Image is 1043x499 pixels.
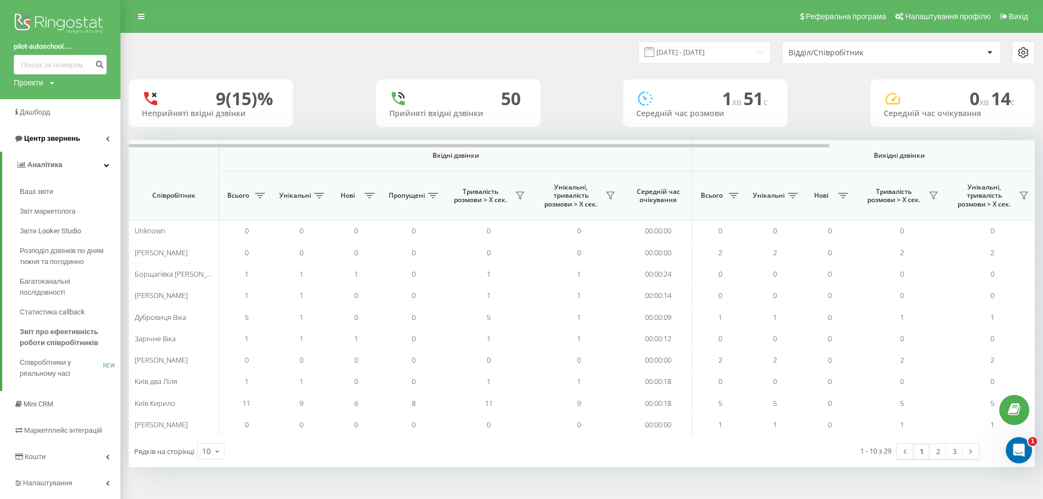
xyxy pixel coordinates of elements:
span: 0 [412,290,416,300]
span: 1 [577,290,581,300]
span: Унікальні [753,191,785,200]
span: 1 [773,420,777,429]
div: Проекти [14,77,43,88]
span: 0 [990,226,994,236]
span: 0 [245,226,249,236]
span: 0 [487,355,491,365]
span: 0 [718,269,722,279]
span: Unknown [135,226,165,236]
span: 0 [577,226,581,236]
a: 2 [930,444,946,459]
div: Середній час розмови [636,109,774,118]
span: 0 [773,226,777,236]
div: Середній час очікування [884,109,1022,118]
span: 0 [900,334,904,343]
a: Аналiтика [2,152,120,178]
span: Київ Кирило [135,398,175,408]
span: 0 [354,420,358,429]
span: 5 [487,312,491,322]
div: Прийняті вхідні дзвінки [389,109,527,118]
span: 2 [990,355,994,365]
a: Звіт про ефективність роботи співробітників [20,322,120,353]
td: 00:00:12 [624,328,693,349]
span: Звіт маркетолога [20,206,76,217]
span: 5 [773,398,777,408]
span: 0 [828,355,832,365]
span: 0 [299,226,303,236]
span: 0 [299,355,303,365]
span: Всього [224,191,252,200]
span: Середній час очікування [632,187,684,204]
iframe: Intercom live chat [1006,437,1032,463]
span: 0 [354,376,358,386]
span: 0 [718,334,722,343]
span: Mini CRM [24,400,53,408]
span: 0 [577,248,581,257]
span: 2 [900,355,904,365]
span: 1 [990,312,994,322]
span: Співробітник [138,191,209,200]
span: 0 [299,420,303,429]
span: 0 [828,248,832,257]
span: 0 [718,376,722,386]
span: 0 [990,290,994,300]
span: [PERSON_NAME] [135,290,188,300]
span: хв [732,96,744,108]
span: 0 [354,355,358,365]
span: 0 [828,269,832,279]
span: Звіт про ефективність роботи співробітників [20,326,115,348]
span: 1 [487,376,491,386]
a: Статистика callback [20,302,120,322]
div: 50 [501,88,521,109]
span: 1 [299,334,303,343]
span: Всього [698,191,725,200]
a: Багатоканальні послідовності [20,272,120,302]
span: 0 [828,376,832,386]
span: Розподіл дзвінків по дням тижня та погодинно [20,245,115,267]
span: 11 [485,398,493,408]
span: Вхідні дзвінки [247,151,664,160]
img: Ringostat logo [14,11,107,38]
a: Звіт маркетолога [20,202,120,221]
span: [PERSON_NAME] [135,248,188,257]
span: Нові [808,191,835,200]
span: Нові [334,191,361,200]
span: 14 [991,87,1015,110]
span: Борщагівка [PERSON_NAME] [135,269,228,279]
span: 0 [412,248,416,257]
span: 0 [245,420,249,429]
span: 0 [828,398,832,408]
span: 0 [900,290,904,300]
td: 00:00:18 [624,393,693,414]
div: 1 - 10 з 29 [860,445,891,456]
span: 1 [245,290,249,300]
span: 0 [487,248,491,257]
div: Відділ/Співробітник [788,48,919,58]
span: 8 [412,398,416,408]
a: Звіти Looker Studio [20,221,120,241]
span: 1 [245,334,249,343]
span: 9 [299,398,303,408]
td: 00:00:00 [624,414,693,435]
span: 0 [900,376,904,386]
span: 1 [299,269,303,279]
span: 5 [718,398,722,408]
span: Дубровиця Віка [135,312,186,322]
span: 0 [900,269,904,279]
span: 0 [718,290,722,300]
span: 2 [990,248,994,257]
span: 0 [828,290,832,300]
span: 2 [718,355,722,365]
span: 1 [990,420,994,429]
a: pilot-autoschool.... [14,41,107,52]
span: 1 [900,420,904,429]
td: 00:00:18 [624,371,693,392]
span: 11 [243,398,250,408]
span: 0 [773,269,777,279]
span: 1 [577,376,581,386]
span: 1 [245,376,249,386]
span: Зарічне Віка [135,334,176,343]
span: 0 [900,226,904,236]
span: Ваші звіти [20,186,53,197]
span: Рядків на сторінці [134,446,194,456]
